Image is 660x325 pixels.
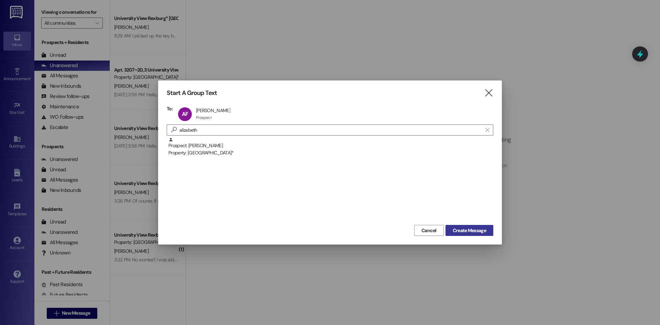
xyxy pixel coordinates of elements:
[421,227,437,234] span: Cancel
[182,110,188,118] span: AF
[196,115,212,120] div: Prospect
[167,89,217,97] h3: Start A Group Text
[484,89,493,97] i: 
[179,125,482,135] input: Search for any contact or apartment
[168,149,493,156] div: Property: [GEOGRAPHIC_DATA]*
[414,225,444,236] button: Cancel
[445,225,493,236] button: Create Message
[168,126,179,133] i: 
[196,107,230,113] div: [PERSON_NAME]
[482,125,493,135] button: Clear text
[453,227,486,234] span: Create Message
[167,137,493,154] div: Prospect: [PERSON_NAME]Property: [GEOGRAPHIC_DATA]*
[168,137,493,157] div: Prospect: [PERSON_NAME]
[485,127,489,133] i: 
[167,106,173,112] h3: To:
